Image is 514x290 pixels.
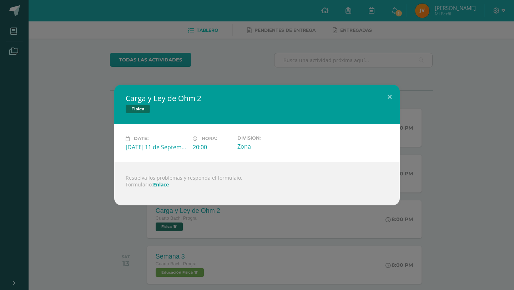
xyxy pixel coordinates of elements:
[379,85,400,109] button: Close (Esc)
[126,143,187,151] div: [DATE] 11 de September
[202,136,217,141] span: Hora:
[237,135,299,141] label: Division:
[237,142,299,150] div: Zona
[153,181,169,188] a: Enlace
[126,93,388,103] h2: Carga y Ley de Ohm 2
[114,162,400,205] div: Resuelva los problemas y responda el formulaio. Formulario:
[134,136,148,141] span: Date:
[193,143,232,151] div: 20:00
[126,105,150,113] span: Fisica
